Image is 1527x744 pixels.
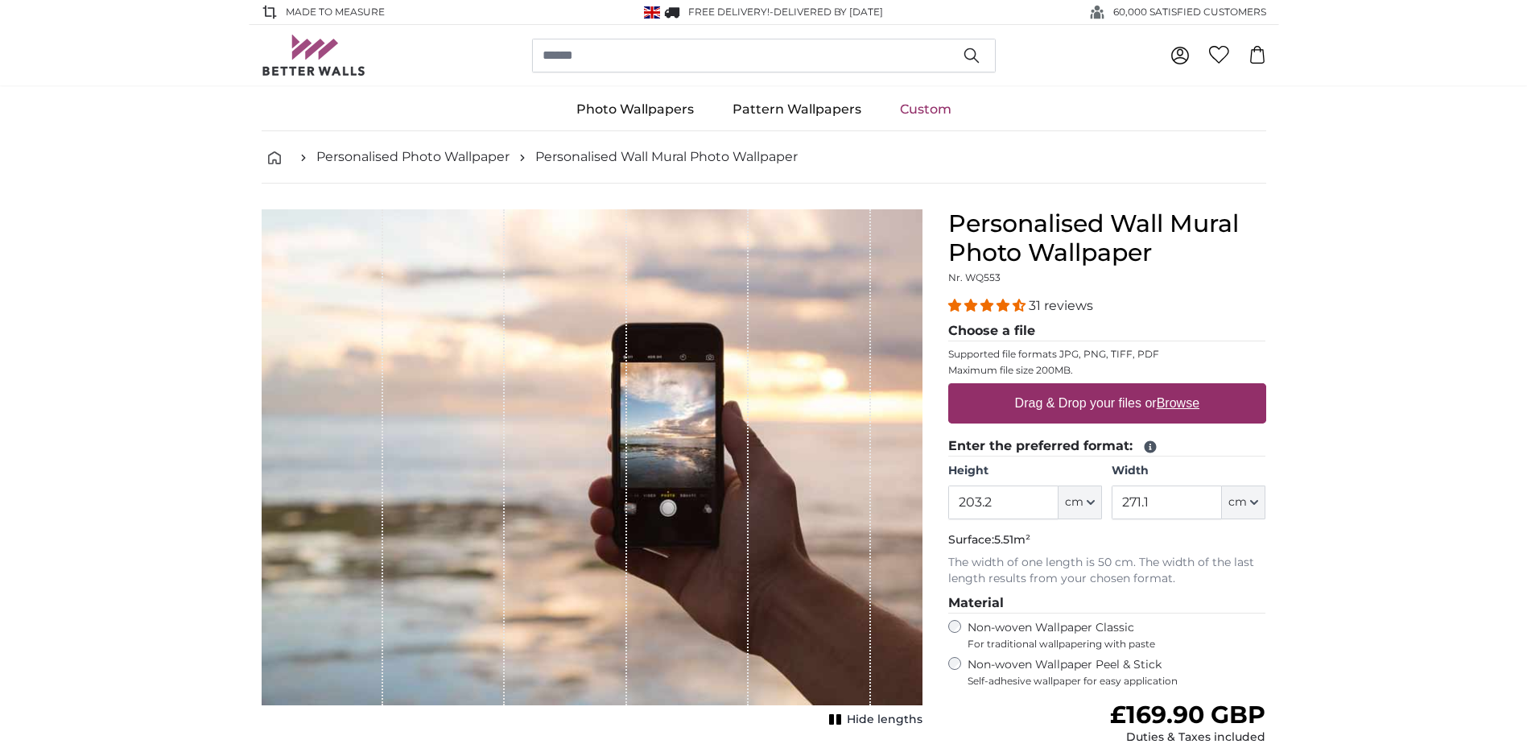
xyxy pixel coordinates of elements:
[968,657,1266,688] label: Non-woven Wallpaper Peel & Stick
[948,463,1102,479] label: Height
[948,298,1029,313] span: 4.32 stars
[847,712,922,728] span: Hide lengths
[770,6,883,18] span: -
[286,5,385,19] span: Made to Measure
[1029,298,1093,313] span: 31 reviews
[948,436,1266,457] legend: Enter the preferred format:
[557,89,713,130] a: Photo Wallpapers
[948,364,1266,377] p: Maximum file size 200MB.
[262,209,922,731] div: 1 of 1
[881,89,971,130] a: Custom
[968,620,1266,651] label: Non-woven Wallpaper Classic
[1110,700,1265,730] span: £169.90 GBP
[948,321,1266,341] legend: Choose a file
[948,593,1266,614] legend: Material
[774,6,883,18] span: Delivered by [DATE]
[1059,486,1102,519] button: cm
[994,532,1030,547] span: 5.51m²
[1113,5,1266,19] span: 60,000 SATISFIED CUSTOMERS
[262,131,1266,184] nav: breadcrumbs
[1065,494,1083,510] span: cm
[948,348,1266,361] p: Supported file formats JPG, PNG, TIFF, PDF
[824,709,922,731] button: Hide lengths
[1112,463,1265,479] label: Width
[948,555,1266,587] p: The width of one length is 50 cm. The width of the last length results from your chosen format.
[1157,396,1199,410] u: Browse
[1222,486,1265,519] button: cm
[948,271,1001,283] span: Nr. WQ553
[948,532,1266,548] p: Surface:
[688,6,770,18] span: FREE delivery!
[713,89,881,130] a: Pattern Wallpapers
[968,675,1266,688] span: Self-adhesive wallpaper for easy application
[1008,387,1205,420] label: Drag & Drop your files or
[968,638,1266,651] span: For traditional wallpapering with paste
[948,209,1266,267] h1: Personalised Wall Mural Photo Wallpaper
[316,147,510,167] a: Personalised Photo Wallpaper
[262,35,366,76] img: Betterwalls
[644,6,660,19] img: United Kingdom
[1228,494,1247,510] span: cm
[535,147,798,167] a: Personalised Wall Mural Photo Wallpaper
